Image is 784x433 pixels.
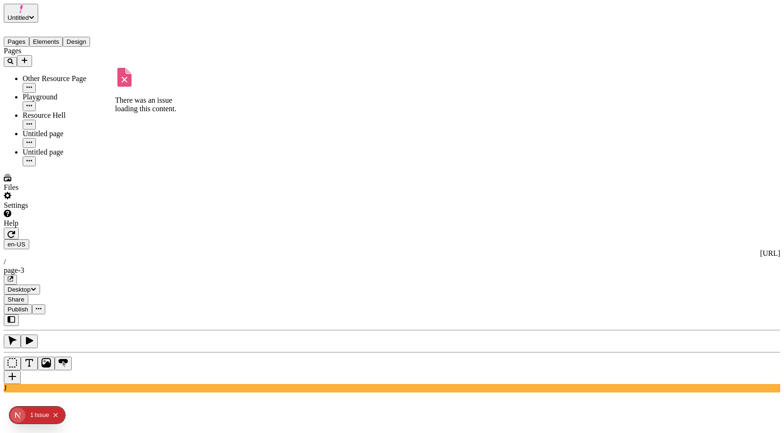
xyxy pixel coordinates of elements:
[4,37,29,47] button: Pages
[8,241,25,248] span: en-US
[4,219,117,228] div: Help
[63,37,90,47] button: Design
[38,357,55,370] button: Image
[23,130,117,138] div: Untitled page
[4,8,138,16] p: Cookie Test Route
[4,285,40,294] button: Desktop
[4,201,117,210] div: Settings
[4,266,780,275] div: page-3
[115,96,186,113] p: There was an issue loading this content.
[17,55,32,67] button: Add new
[21,357,38,370] button: Text
[23,111,117,120] div: Resource Hell
[8,296,25,303] span: Share
[4,4,38,23] button: Untitled
[4,304,32,314] button: Publish
[8,286,31,293] span: Desktop
[55,357,72,370] button: Button
[23,148,117,156] div: Untitled page
[4,47,117,55] div: Pages
[23,74,117,83] div: Other Resource Page
[4,183,117,192] div: Files
[4,357,21,370] button: Box
[4,258,780,266] div: /
[4,239,29,249] button: Open locale picker
[23,93,117,101] div: Playground
[29,37,63,47] button: Elements
[4,384,780,392] div: J
[4,249,780,258] div: [URL]
[8,306,28,313] span: Publish
[8,14,29,21] span: Untitled
[4,294,28,304] button: Share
